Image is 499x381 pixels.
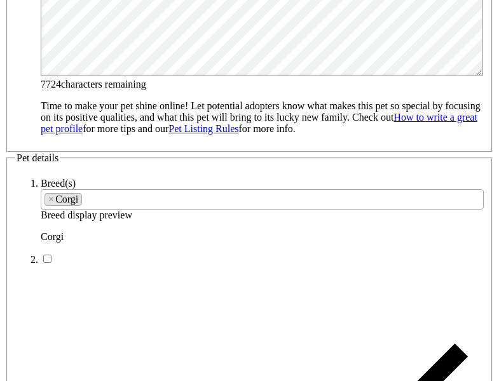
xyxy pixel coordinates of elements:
p: Corgi [41,231,484,243]
span: Pet details [17,152,58,163]
div: characters remaining [41,79,484,90]
a: Pet Listing Rules [168,123,238,134]
li: Breed display preview [41,178,484,243]
label: Breed(s) [41,178,76,189]
li: Corgi [44,193,82,206]
a: How to write a great pet profile [41,112,477,134]
span: 7724 [41,79,61,90]
p: Time to make your pet shine online! Let potential adopters know what makes this pet so special by... [41,100,484,135]
span: × [48,194,54,205]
